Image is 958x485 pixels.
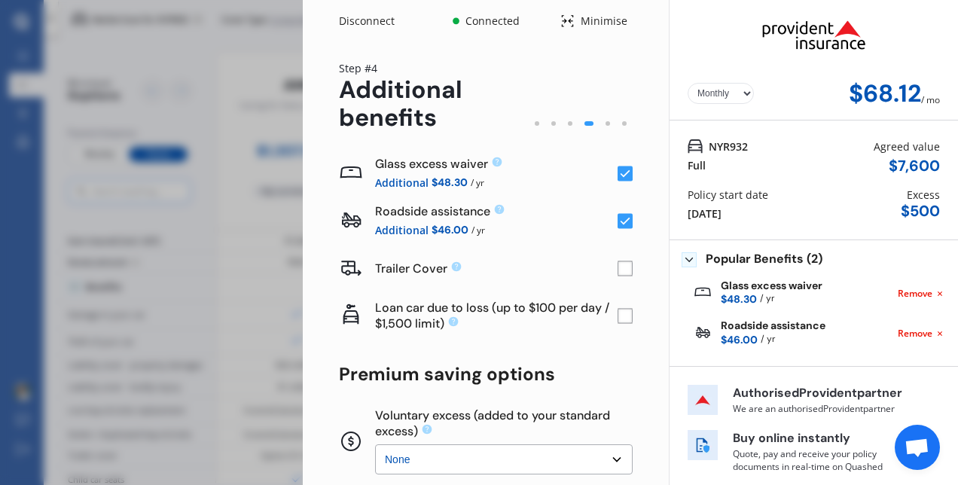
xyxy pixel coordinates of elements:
[375,409,633,438] div: Voluntary excess (added to your standard excess)
[375,156,618,172] div: Glass excess waiver
[901,203,940,220] div: $ 500
[760,291,774,307] span: / yr
[375,261,618,276] div: Trailer Cover
[921,80,940,108] div: / mo
[375,174,429,191] span: Additional
[907,187,940,203] div: Excess
[471,174,484,191] span: / yr
[733,447,914,473] p: Quote, pay and receive your policy documents in real-time on Quashed
[375,301,618,331] div: Loan car due to loss (up to $100 per day / $1,500 limit)
[575,14,633,29] div: Minimise
[874,139,940,154] div: Agreed value
[688,430,718,460] img: buy online icon
[733,385,914,402] p: Authorised Provident partner
[339,364,633,385] div: Premium saving options
[471,221,485,239] span: / yr
[898,287,932,300] span: Remove
[375,221,429,239] span: Additional
[688,206,722,221] div: [DATE]
[721,279,822,307] div: Glass excess waiver
[849,80,921,108] div: $68.12
[761,332,775,348] span: / yr
[889,157,940,175] div: $ 7,600
[733,402,914,415] p: We are an authorised Provident partner
[721,332,758,348] span: $46.00
[709,139,748,154] span: NYR932
[738,6,890,63] img: Provident.png
[688,385,718,415] img: insurer icon
[688,157,706,173] div: Full
[339,14,411,29] div: Disconnect
[462,14,522,29] div: Connected
[432,221,468,239] span: $46.00
[706,252,822,267] span: Popular Benefits (2)
[339,60,529,76] div: Step # 4
[721,291,757,307] span: $48.30
[432,174,468,191] span: $48.30
[339,76,529,132] div: Additional benefits
[688,187,768,203] div: Policy start date
[898,327,932,340] span: Remove
[721,319,825,347] div: Roadside assistance
[895,425,940,470] div: Open chat
[375,203,618,219] div: Roadside assistance
[733,430,914,447] p: Buy online instantly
